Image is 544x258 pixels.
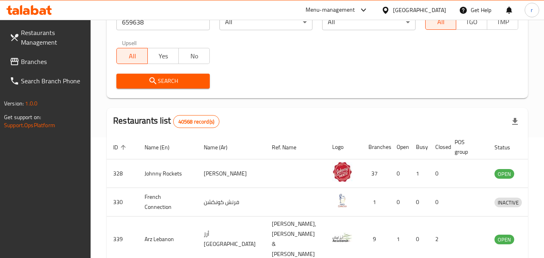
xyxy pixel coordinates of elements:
[390,188,410,217] td: 0
[204,142,238,152] span: Name (Ar)
[362,188,390,217] td: 1
[151,50,176,62] span: Yes
[326,135,362,159] th: Logo
[138,159,197,188] td: Johnny Rockets
[21,28,85,47] span: Restaurants Management
[120,50,145,62] span: All
[390,135,410,159] th: Open
[410,188,429,217] td: 0
[107,159,138,188] td: 328
[219,14,312,30] div: All
[272,142,307,152] span: Ref. Name
[197,159,265,188] td: [PERSON_NAME]
[197,188,265,217] td: فرنش كونكشن
[410,159,429,188] td: 1
[3,71,91,91] a: Search Branch Phone
[494,142,521,152] span: Status
[494,235,514,244] span: OPEN
[393,6,446,14] div: [GEOGRAPHIC_DATA]
[4,120,55,130] a: Support.OpsPlatform
[4,98,24,109] span: Version:
[21,76,85,86] span: Search Branch Phone
[429,188,448,217] td: 0
[390,159,410,188] td: 0
[122,40,137,45] label: Upsell
[145,142,180,152] span: Name (En)
[123,76,203,86] span: Search
[494,198,522,207] span: INACTIVE
[113,115,219,128] h2: Restaurants list
[332,162,352,182] img: Johnny Rockets
[455,137,478,157] span: POS group
[362,135,390,159] th: Branches
[182,50,207,62] span: No
[362,159,390,188] td: 37
[322,14,415,30] div: All
[490,16,515,28] span: TMP
[505,112,525,131] div: Export file
[116,14,209,30] input: Search for restaurant name or ID..
[487,14,518,30] button: TMP
[456,14,487,30] button: TGO
[459,16,484,28] span: TGO
[116,48,148,64] button: All
[410,135,429,159] th: Busy
[332,227,352,248] img: Arz Lebanon
[178,48,210,64] button: No
[147,48,179,64] button: Yes
[174,118,219,126] span: 40568 record(s)
[116,74,209,89] button: Search
[494,169,514,179] span: OPEN
[21,57,85,66] span: Branches
[4,112,41,122] span: Get support on:
[138,188,197,217] td: French Connection
[3,23,91,52] a: Restaurants Management
[107,188,138,217] td: 330
[113,142,128,152] span: ID
[25,98,37,109] span: 1.0.0
[429,159,448,188] td: 0
[425,14,457,30] button: All
[429,16,453,28] span: All
[332,190,352,211] img: French Connection
[531,6,533,14] span: r
[306,5,355,15] div: Menu-management
[429,135,448,159] th: Closed
[3,52,91,71] a: Branches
